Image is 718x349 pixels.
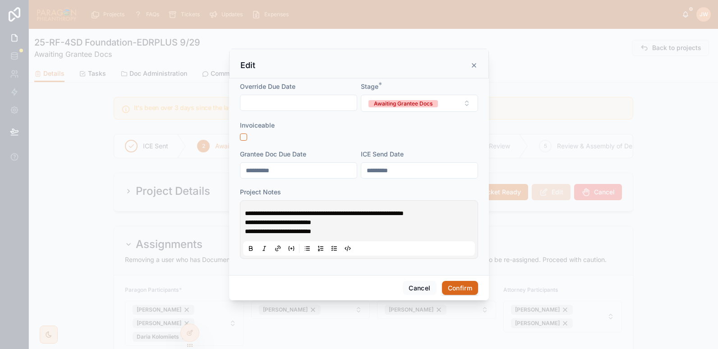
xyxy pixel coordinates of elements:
button: Cancel [403,281,436,295]
button: Confirm [442,281,478,295]
h3: Edit [240,60,255,71]
button: Select Button [361,95,478,112]
span: ICE Send Date [361,150,404,158]
span: Project Notes [240,188,281,196]
span: Grantee Doc Due Date [240,150,306,158]
span: Invoiceable [240,121,275,129]
div: Awaiting Grantee Docs [374,100,433,107]
span: Stage [361,83,378,90]
span: Override Due Date [240,83,295,90]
